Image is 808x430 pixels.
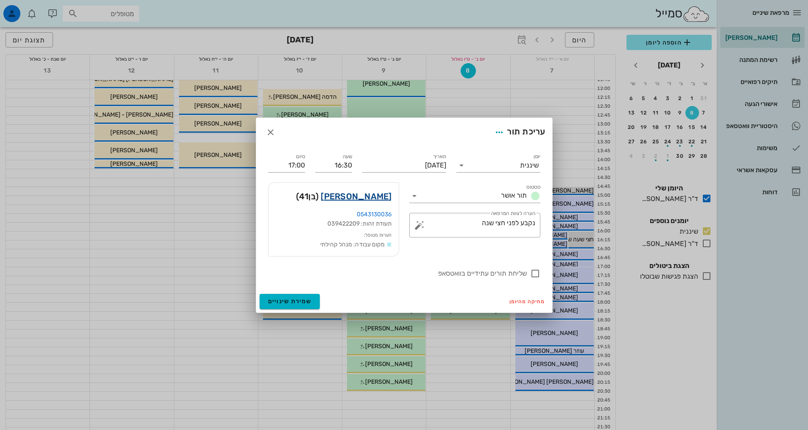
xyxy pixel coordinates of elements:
label: יומן [533,154,540,160]
span: מחיקה מהיומן [509,299,545,304]
div: עריכת תור [492,125,545,140]
span: (בן ) [296,190,319,203]
label: תאריך [433,154,446,160]
div: תעודת זהות: 039422209 [275,219,392,229]
span: 41 [299,191,309,201]
div: יומןשיננית [456,159,540,172]
label: סטטוס [526,184,540,190]
span: תור אושר [501,191,527,199]
div: שיננית [520,162,539,169]
label: הערה לצוות המרפאה [491,210,535,217]
span: שמירת שינויים [268,298,312,305]
small: הערות מטופל: [364,232,391,238]
a: 0543130036 [357,211,392,218]
label: שעה [342,154,352,160]
button: שמירת שינויים [260,294,320,309]
a: [PERSON_NAME] [321,190,391,203]
label: סיום [296,154,305,160]
button: מחיקה מהיומן [506,296,549,307]
div: סטטוסתור אושר [409,189,540,203]
label: שליחת תורים עתידיים בוואטסאפ [268,269,527,278]
span: מקום עבודה: מנהל קהילתי [320,241,385,248]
